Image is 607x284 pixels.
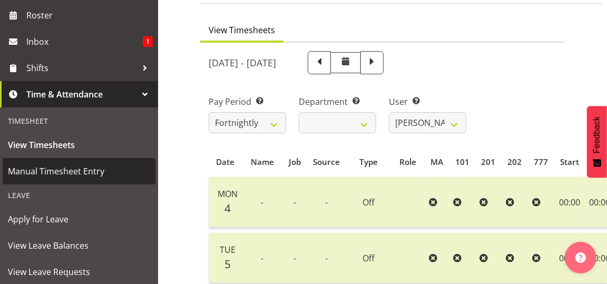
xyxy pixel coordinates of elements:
span: MA [430,156,443,168]
span: Shifts [26,60,137,76]
span: Apply for Leave [8,211,150,227]
span: Manual Timesheet Entry [8,163,150,179]
a: Apply for Leave [3,206,155,232]
span: Name [251,156,274,168]
span: Feedback [592,116,602,153]
label: Pay Period [209,95,286,108]
span: View Leave Balances [8,238,150,253]
button: Feedback - Show survey [587,106,607,178]
a: View Timesheets [3,132,155,158]
span: - [261,197,264,208]
td: 00:00 [554,233,585,283]
span: Job [289,156,301,168]
a: Manual Timesheet Entry [3,158,155,184]
label: Department [299,95,376,108]
span: Mon [218,188,238,200]
span: Type [359,156,378,168]
span: - [325,197,328,208]
span: 4 [224,201,231,216]
span: View Leave Requests [8,264,150,280]
span: Date [217,156,235,168]
span: 202 [507,156,522,168]
span: Tue [220,244,236,256]
span: Role [399,156,416,168]
td: Off [346,177,391,228]
img: help-xxl-2.png [575,252,586,263]
span: - [293,197,296,208]
div: Leave [3,184,155,206]
label: User [389,95,466,108]
a: View Leave Balances [3,232,155,259]
span: Time & Attendance [26,86,137,102]
span: - [261,252,264,264]
div: Timesheet [3,110,155,132]
td: 00:00 [554,177,585,228]
span: View Timesheets [8,137,150,153]
span: 101 [455,156,469,168]
span: - [325,252,328,264]
span: 1 [143,36,153,47]
span: 5 [224,257,231,271]
td: Off [346,233,391,283]
span: Inbox [26,34,143,50]
span: View Timesheets [209,24,275,36]
h5: [DATE] - [DATE] [209,57,276,68]
span: 777 [534,156,548,168]
span: Source [313,156,340,168]
span: - [293,252,296,264]
span: 201 [482,156,496,168]
span: Roster [26,7,153,23]
span: Start [560,156,579,168]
